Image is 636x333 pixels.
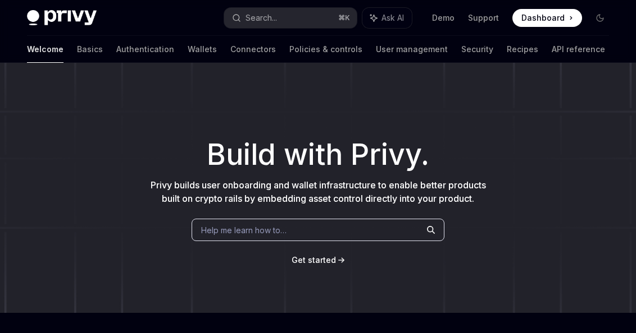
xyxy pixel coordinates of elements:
button: Ask AI [362,8,412,28]
span: ⌘ K [338,13,350,22]
a: Support [468,12,499,24]
button: Search...⌘K [224,8,357,28]
span: Privy builds user onboarding and wallet infrastructure to enable better products built on crypto ... [151,179,486,204]
a: API reference [552,36,605,63]
a: User management [376,36,448,63]
a: Basics [77,36,103,63]
a: Demo [432,12,455,24]
a: Security [461,36,493,63]
a: Connectors [230,36,276,63]
a: Policies & controls [289,36,362,63]
img: dark logo [27,10,97,26]
span: Build with Privy. [207,145,429,165]
span: Dashboard [521,12,565,24]
a: Welcome [27,36,63,63]
a: Get started [292,255,336,266]
button: Toggle dark mode [591,9,609,27]
span: Ask AI [381,12,404,24]
span: Get started [292,255,336,265]
a: Recipes [507,36,538,63]
span: Help me learn how to… [201,224,287,236]
a: Authentication [116,36,174,63]
a: Dashboard [512,9,582,27]
a: Wallets [188,36,217,63]
div: Search... [246,11,277,25]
